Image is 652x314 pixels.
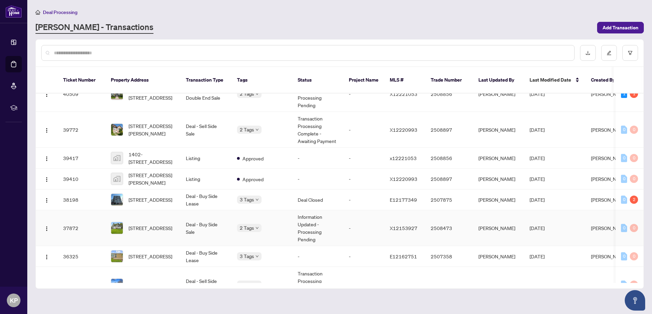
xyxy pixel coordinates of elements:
span: E12177349 [390,197,417,203]
td: Deal - Sell Side Sale [180,112,232,148]
div: 0 [621,126,627,134]
span: 1402-[STREET_ADDRESS] [129,86,175,101]
td: [PERSON_NAME] [473,169,524,189]
button: Logo [41,279,52,290]
span: Last Modified Date [530,76,571,84]
td: - [343,246,384,267]
td: 2507875 [425,189,473,210]
img: logo [5,5,22,18]
div: 1 [630,90,638,98]
span: download [586,51,590,55]
td: [PERSON_NAME] [473,267,524,303]
span: 2 Tags [240,126,254,133]
div: 0 [630,175,638,183]
td: Deal - Sell Side Sale [180,267,232,303]
td: 38198 [58,189,105,210]
span: [STREET_ADDRESS][PERSON_NAME] [129,122,175,137]
span: down [255,255,259,258]
span: [STREET_ADDRESS] [129,281,172,288]
img: thumbnail-img [111,194,123,205]
span: X12221053 [390,91,417,97]
span: Approved [242,175,264,183]
div: 0 [621,281,627,289]
img: Logo [44,92,49,97]
td: [PERSON_NAME] [473,189,524,210]
img: Logo [44,177,49,182]
button: Logo [41,88,52,99]
img: Logo [44,156,49,161]
button: download [580,45,596,61]
span: [DATE] [530,91,545,97]
span: [PERSON_NAME] [591,176,628,182]
span: edit [607,51,611,55]
td: - [343,210,384,246]
img: thumbnail-img [111,222,123,234]
a: [PERSON_NAME] - Transactions [35,22,153,34]
td: Information Updated - Processing Pending [292,76,343,112]
th: Property Address [105,67,180,94]
th: Last Modified Date [524,67,586,94]
td: 35149 [58,267,105,303]
img: thumbnail-img [111,124,123,135]
td: Deal - Agent Double End Sale [180,76,232,112]
span: [STREET_ADDRESS] [129,224,172,232]
div: 2 [630,196,638,204]
div: 0 [621,175,627,183]
td: - [292,148,343,169]
span: [DATE] [530,176,545,182]
td: 2508856 [425,148,473,169]
td: - [292,246,343,267]
span: x12221053 [390,155,417,161]
img: Logo [44,283,49,288]
img: Logo [44,128,49,133]
span: Deal Processing [43,9,77,15]
button: Logo [41,194,52,205]
span: [STREET_ADDRESS][PERSON_NAME] [129,171,175,186]
td: 39417 [58,148,105,169]
td: Transaction Processing Complete - Awaiting Payment [292,112,343,148]
button: edit [601,45,617,61]
td: Deal - Buy Side Sale [180,210,232,246]
span: [DATE] [530,225,545,231]
td: [PERSON_NAME] [473,148,524,169]
td: 37872 [58,210,105,246]
td: 2507358 [425,246,473,267]
th: Transaction Type [180,67,232,94]
td: 2508897 [425,112,473,148]
td: Deal - Buy Side Lease [180,189,232,210]
div: 0 [630,126,638,134]
span: [DATE] [530,282,545,288]
td: - [343,76,384,112]
span: X12153927 [390,225,417,231]
img: thumbnail-img [111,251,123,262]
td: 2508897 [425,169,473,189]
td: - [343,169,384,189]
span: [DATE] [530,197,545,203]
td: Listing [180,169,232,189]
span: [PERSON_NAME] [591,225,628,231]
span: 2 Tags [240,90,254,98]
span: 1402-[STREET_ADDRESS] [129,151,175,166]
td: [PERSON_NAME] [473,112,524,148]
button: Logo [41,251,52,262]
div: 0 [630,252,638,260]
span: [DATE] [530,127,545,133]
td: - [343,267,384,303]
span: X12220993 [390,176,417,182]
div: 0 [621,154,627,162]
img: Logo [44,198,49,203]
td: 39772 [58,112,105,148]
td: 2508473 [425,210,473,246]
div: 0 [621,252,627,260]
td: - [292,169,343,189]
th: Project Name [343,67,384,94]
img: thumbnail-img [111,279,123,290]
button: Logo [41,153,52,163]
span: down [255,92,259,96]
div: 0 [630,281,638,289]
th: Tags [232,67,292,94]
div: 0 [621,196,627,204]
span: 3 Tags [240,196,254,203]
div: 0 [630,224,638,232]
span: filter [628,51,633,55]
